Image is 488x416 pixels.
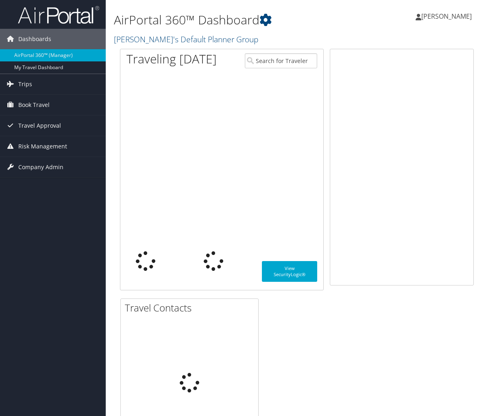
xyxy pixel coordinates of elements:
[18,115,61,136] span: Travel Approval
[18,29,51,49] span: Dashboards
[421,12,472,21] span: [PERSON_NAME]
[114,34,260,45] a: [PERSON_NAME]'s Default Planner Group
[18,157,63,177] span: Company Admin
[245,53,317,68] input: Search for Traveler
[416,4,480,28] a: [PERSON_NAME]
[262,261,317,282] a: View SecurityLogic®
[126,50,217,68] h1: Traveling [DATE]
[114,11,358,28] h1: AirPortal 360™ Dashboard
[18,5,99,24] img: airportal-logo.png
[18,74,32,94] span: Trips
[125,301,258,315] h2: Travel Contacts
[18,95,50,115] span: Book Travel
[18,136,67,157] span: Risk Management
